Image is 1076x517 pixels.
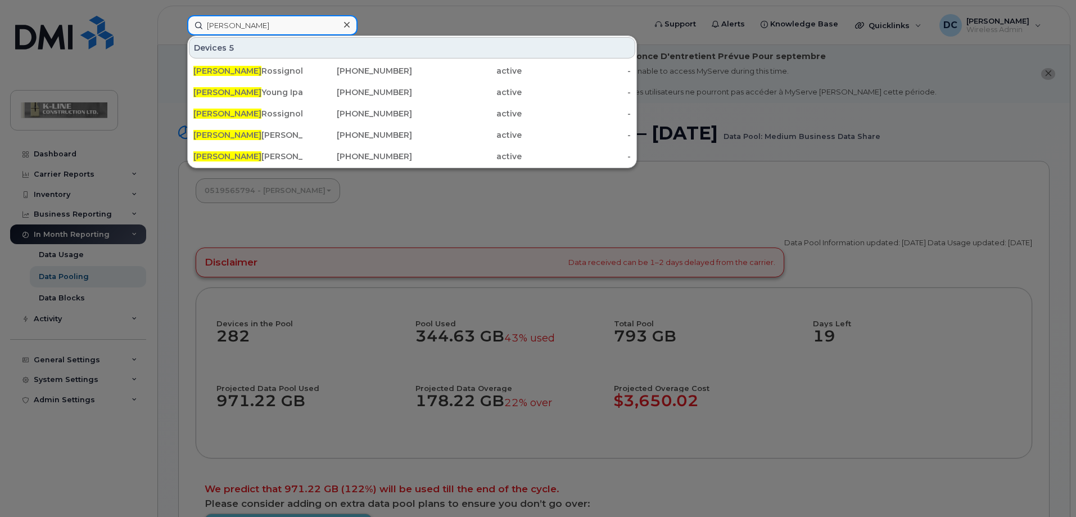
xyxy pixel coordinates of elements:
[412,129,522,141] div: active
[522,65,631,77] div: -
[193,87,303,98] div: Young Ipad Realtime
[229,42,234,53] span: 5
[189,61,635,81] a: [PERSON_NAME]Rossignol K Line Construction[PHONE_NUMBER]active-
[189,82,635,102] a: [PERSON_NAME]Young Ipad Realtime[PHONE_NUMBER]active-
[522,108,631,119] div: -
[193,129,303,141] div: [PERSON_NAME]
[412,151,522,162] div: active
[193,130,261,140] span: [PERSON_NAME]
[303,108,413,119] div: [PHONE_NUMBER]
[303,151,413,162] div: [PHONE_NUMBER]
[189,37,635,59] div: Devices
[412,65,522,77] div: active
[193,109,261,119] span: [PERSON_NAME]
[412,87,522,98] div: active
[189,146,635,167] a: [PERSON_NAME][PERSON_NAME] K Line Construction[PHONE_NUMBER]active-
[522,87,631,98] div: -
[189,125,635,145] a: [PERSON_NAME][PERSON_NAME][PHONE_NUMBER]active-
[412,108,522,119] div: active
[522,151,631,162] div: -
[193,151,261,161] span: [PERSON_NAME]
[193,65,303,77] div: Rossignol K Line Construction
[193,108,303,119] div: Rossignol Ipad [PERSON_NAME]
[303,129,413,141] div: [PHONE_NUMBER]
[189,104,635,124] a: [PERSON_NAME]Rossignol Ipad [PERSON_NAME][PHONE_NUMBER]active-
[193,87,261,97] span: [PERSON_NAME]
[303,87,413,98] div: [PHONE_NUMBER]
[193,66,261,76] span: [PERSON_NAME]
[522,129,631,141] div: -
[193,151,303,162] div: [PERSON_NAME] K Line Construction
[303,65,413,77] div: [PHONE_NUMBER]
